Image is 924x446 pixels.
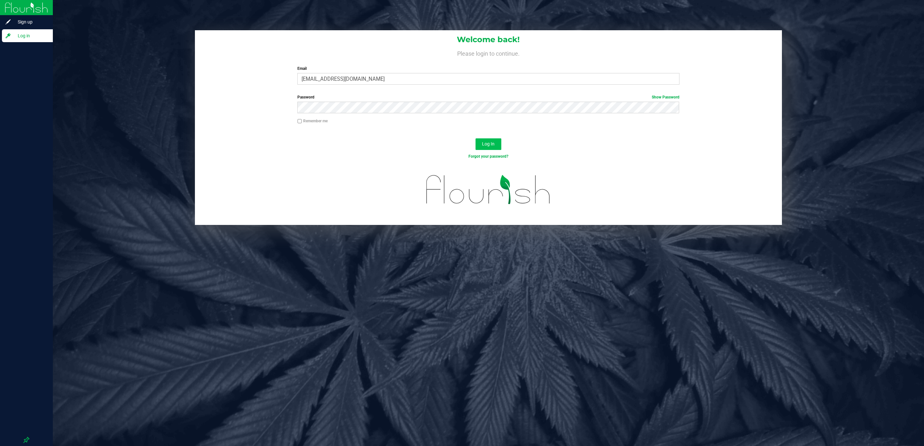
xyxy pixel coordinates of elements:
span: Sign up [11,18,50,26]
a: Forgot your password? [468,154,508,159]
span: Log in [11,32,50,40]
span: Password [297,95,314,99]
input: Remember me [297,119,302,124]
a: Show Password [652,95,679,99]
h4: Please login to continue. [195,49,782,57]
label: Remember me [297,118,328,124]
label: Email [297,66,679,71]
button: Log In [476,138,501,150]
img: flourish_logo.svg [415,166,562,213]
inline-svg: Log in [5,33,11,39]
h1: Welcome back! [195,35,782,44]
label: Pin the sidebar to full width on large screens [23,437,30,443]
span: Log In [482,141,495,146]
inline-svg: Sign up [5,19,11,25]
